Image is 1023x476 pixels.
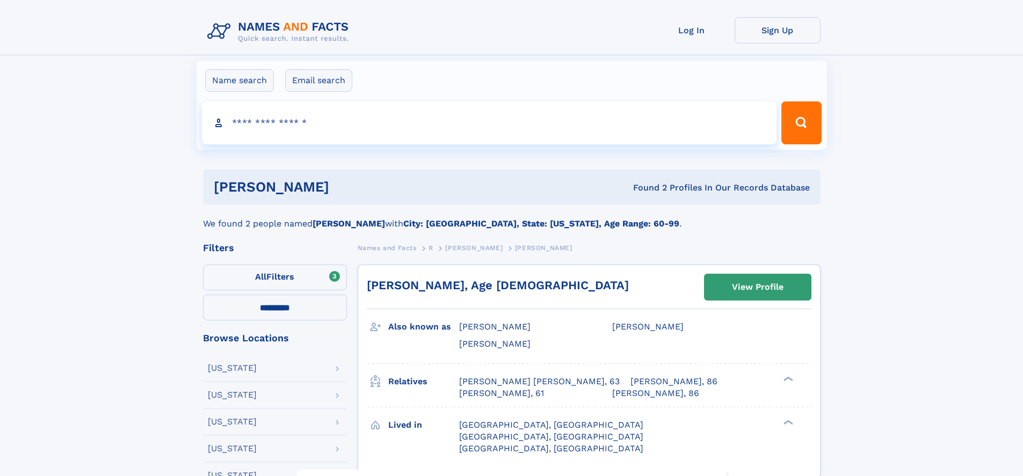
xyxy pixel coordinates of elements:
span: R [429,244,433,252]
div: [US_STATE] [208,444,257,453]
a: View Profile [705,274,811,300]
div: Filters [203,243,347,253]
a: [PERSON_NAME], Age [DEMOGRAPHIC_DATA] [367,279,629,292]
input: search input [202,101,777,144]
a: [PERSON_NAME], 86 [630,376,717,387]
h3: Relatives [388,372,459,391]
button: Search Button [781,101,821,144]
b: [PERSON_NAME] [313,218,385,229]
a: Log In [649,17,735,43]
span: [PERSON_NAME] [445,244,503,252]
span: [GEOGRAPHIC_DATA], [GEOGRAPHIC_DATA] [459,431,643,442]
a: Names and Facts [358,241,417,254]
div: We found 2 people named with . [203,204,821,230]
h3: Also known as [388,318,459,336]
b: City: [GEOGRAPHIC_DATA], State: [US_STATE], Age Range: 60-99 [403,218,679,229]
div: Browse Locations [203,333,347,343]
label: Filters [203,265,347,290]
label: Email search [285,69,352,92]
a: [PERSON_NAME] [PERSON_NAME], 63 [459,376,620,387]
div: [US_STATE] [208,418,257,426]
div: ❯ [781,419,794,426]
span: [PERSON_NAME] [459,321,531,332]
h1: [PERSON_NAME] [214,180,481,194]
div: ❯ [781,375,794,382]
span: [PERSON_NAME] [515,244,572,252]
a: [PERSON_NAME], 61 [459,387,544,399]
a: [PERSON_NAME] [445,241,503,254]
div: [US_STATE] [208,391,257,399]
span: All [255,272,266,282]
span: [GEOGRAPHIC_DATA], [GEOGRAPHIC_DATA] [459,443,643,453]
div: View Profile [732,275,783,299]
img: Logo Names and Facts [203,17,358,46]
a: R [429,241,433,254]
label: Name search [205,69,274,92]
div: Found 2 Profiles In Our Records Database [481,182,810,194]
a: [PERSON_NAME], 86 [612,387,699,399]
h3: Lived in [388,416,459,434]
span: [PERSON_NAME] [612,321,684,332]
div: [US_STATE] [208,364,257,372]
span: [GEOGRAPHIC_DATA], [GEOGRAPHIC_DATA] [459,420,643,430]
a: Sign Up [735,17,821,43]
span: [PERSON_NAME] [459,339,531,349]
